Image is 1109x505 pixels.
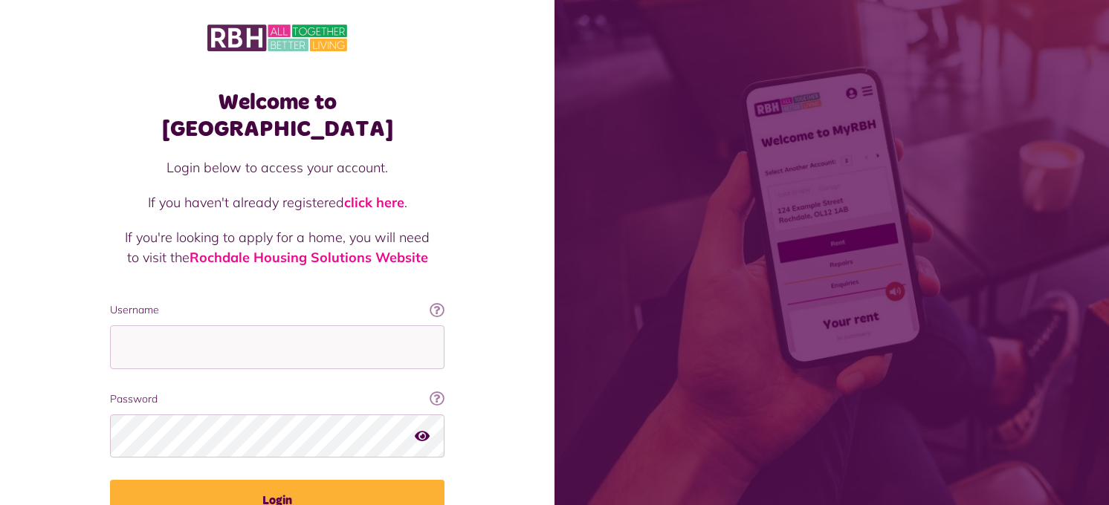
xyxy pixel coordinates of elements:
h1: Welcome to [GEOGRAPHIC_DATA] [110,89,444,143]
p: Login below to access your account. [125,157,430,177]
label: Password [110,391,444,407]
p: If you're looking to apply for a home, you will need to visit the [125,227,430,267]
p: If you haven't already registered . [125,192,430,212]
img: MyRBH [207,22,347,53]
a: click here [344,194,404,211]
label: Username [110,302,444,318]
a: Rochdale Housing Solutions Website [190,249,428,266]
